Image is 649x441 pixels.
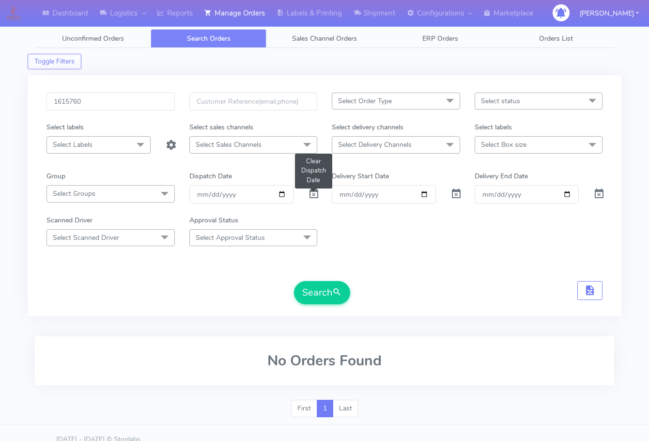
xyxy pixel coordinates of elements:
[196,233,265,242] span: Select Approval Status
[332,122,403,132] label: Select delivery channels
[35,29,614,48] ul: Tabs
[196,140,262,149] span: Select Sales Channels
[539,34,573,43] span: Orders List
[317,400,333,417] a: 1
[294,281,350,304] button: Search
[481,96,520,106] span: Select status
[53,233,119,242] span: Select Scanned Driver
[422,34,458,43] span: ERP Orders
[53,189,95,198] span: Select Groups
[46,353,603,369] h2: No Orders Found
[338,96,392,106] span: Select Order Type
[53,140,93,149] span: Select Labels
[28,54,81,69] button: Toggle Filters
[189,215,238,225] label: Approval Status
[46,93,175,110] input: Order Id
[475,122,512,132] label: Select labels
[292,34,357,43] span: Sales Channel Orders
[481,140,526,149] span: Select Box size
[62,34,124,43] span: Unconfirmed Orders
[338,140,412,149] span: Select Delivery Channels
[572,3,646,23] button: [PERSON_NAME]
[189,122,253,132] label: Select sales channels
[189,93,318,110] input: Customer Reference(email,phone)
[475,171,528,181] label: Delivery End Date
[46,215,93,225] label: Scanned Driver
[189,171,232,181] label: Dispatch Date
[46,122,84,132] label: Select labels
[332,171,389,181] label: Delivery Start Date
[187,34,231,43] span: Search Orders
[46,171,65,181] label: Group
